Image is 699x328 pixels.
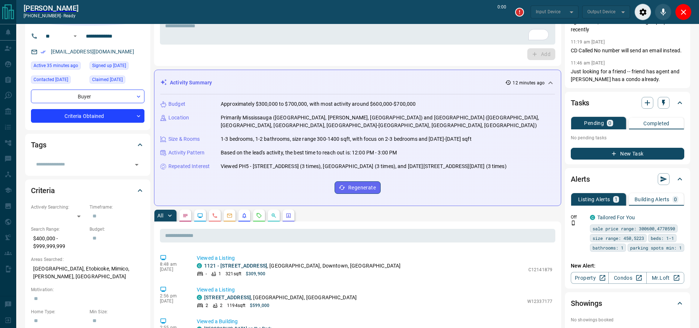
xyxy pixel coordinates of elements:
[90,226,144,233] p: Budget:
[593,225,675,232] span: sale price range: 300600,4770590
[635,4,651,20] div: Audio Settings
[608,121,611,126] p: 0
[221,114,555,129] p: Primarily Mississauga ([GEOGRAPHIC_DATA], [PERSON_NAME], [GEOGRAPHIC_DATA]) and [GEOGRAPHIC_DATA]...
[168,100,185,108] p: Budget
[168,149,205,157] p: Activity Pattern
[590,215,595,220] div: condos.ca
[31,109,144,123] div: Criteria Obtained
[286,213,291,219] svg: Agent Actions
[160,76,555,90] div: Activity Summary12 minutes ago
[571,132,684,143] p: No pending tasks
[226,271,241,277] p: 321 sqft
[597,214,635,220] a: Tailored For You
[221,149,397,157] p: Based on the lead's activity, the best time to reach out is: 12:00 PM - 3:00 PM
[197,254,552,262] p: Viewed a Listing
[31,185,55,196] h2: Criteria
[571,170,684,188] div: Alerts
[206,302,208,309] p: 2
[241,213,247,219] svg: Listing Alerts
[197,263,202,268] div: condos.ca
[571,47,684,55] p: CD Called No number will send an email instead.
[571,60,605,66] p: 11:46 am [DATE]
[204,262,401,270] p: , [GEOGRAPHIC_DATA], Downtown, [GEOGRAPHIC_DATA]
[497,4,506,20] p: 0:00
[31,256,144,263] p: Areas Searched:
[335,181,381,194] button: Regenerate
[571,97,589,109] h2: Tasks
[571,39,605,45] p: 11:19 am [DATE]
[250,302,269,309] p: $599,000
[197,213,203,219] svg: Lead Browsing Activity
[165,23,550,42] textarea: To enrich screen reader interactions, please activate Accessibility in Grammarly extension settings
[571,220,576,226] svg: Push Notification Only
[160,293,186,299] p: 2:56 pm
[571,148,684,160] button: New Task
[204,294,357,301] p: , [GEOGRAPHIC_DATA], [GEOGRAPHIC_DATA]
[204,294,251,300] a: [STREET_ADDRESS]
[513,80,545,86] p: 12 minutes ago
[646,272,684,284] a: Mr.Loft
[675,4,692,20] div: Close
[256,213,262,219] svg: Requests
[34,76,68,83] span: Contacted [DATE]
[571,94,684,112] div: Tasks
[571,272,609,284] a: Property
[31,139,46,151] h2: Tags
[528,266,552,273] p: C12141879
[271,213,277,219] svg: Opportunities
[170,79,212,87] p: Activity Summary
[651,234,674,242] span: beds: 1-1
[31,76,86,86] div: Tue Feb 04 2025
[206,271,207,277] p: -
[160,299,186,304] p: [DATE]
[182,213,188,219] svg: Notes
[635,197,670,202] p: Building Alerts
[90,62,144,72] div: Thu Dec 05 2019
[578,197,610,202] p: Listing Alerts
[221,100,416,108] p: Approximately $300,000 to $700,000, with most activity around $600,000-$700,000
[630,244,682,251] span: parking spots min: 1
[31,233,86,252] p: $400,000 - $999,999,999
[571,262,684,270] p: New Alert:
[160,267,186,272] p: [DATE]
[227,213,233,219] svg: Emails
[41,49,46,55] svg: Email Verified
[31,286,144,293] p: Motivation:
[219,271,221,277] p: 1
[246,271,265,277] p: $309,900
[63,13,76,18] span: ready
[674,197,677,202] p: 0
[92,62,126,69] span: Signed up [DATE]
[24,4,78,13] a: [PERSON_NAME]
[197,295,202,300] div: condos.ca
[655,4,671,20] div: Mute
[220,302,223,309] p: 2
[31,263,144,283] p: [GEOGRAPHIC_DATA], Etobicoke, Mimico, [PERSON_NAME], [GEOGRAPHIC_DATA]
[132,160,142,170] button: Open
[615,197,618,202] p: 1
[227,302,245,309] p: 1194 sqft
[571,173,590,185] h2: Alerts
[212,213,218,219] svg: Calls
[34,62,78,69] span: Active 35 minutes ago
[571,68,684,83] p: Just looking for a friend -- friend has agent and [PERSON_NAME] has a condo already.
[90,204,144,210] p: Timeframe:
[31,62,86,72] div: Tue Sep 16 2025
[71,32,80,41] button: Open
[31,182,144,199] div: Criteria
[593,244,623,251] span: bathrooms: 1
[527,298,552,305] p: W12337177
[92,76,123,83] span: Claimed [DATE]
[204,263,267,269] a: 1121 - [STREET_ADDRESS]
[90,76,144,86] div: Mon Feb 03 2025
[571,297,602,309] h2: Showings
[584,121,604,126] p: Pending
[24,13,78,19] p: [PHONE_NUMBER] -
[31,226,86,233] p: Search Range:
[571,294,684,312] div: Showings
[168,135,200,143] p: Size & Rooms
[643,121,670,126] p: Completed
[197,318,552,325] p: Viewed a Building
[51,49,134,55] a: [EMAIL_ADDRESS][DOMAIN_NAME]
